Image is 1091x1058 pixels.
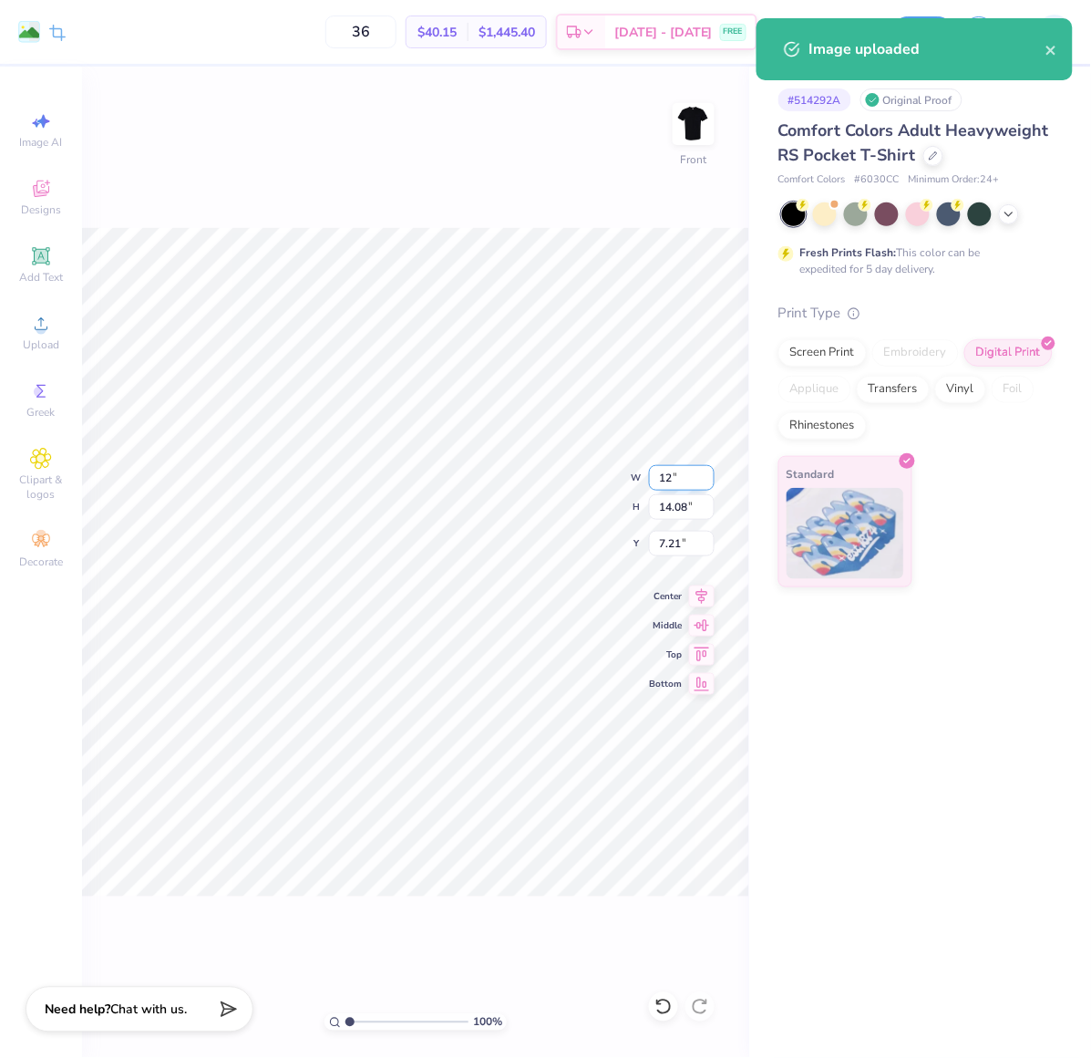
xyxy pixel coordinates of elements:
[794,14,883,50] input: Untitled Design
[787,488,904,579] img: Standard
[778,303,1055,324] div: Print Type
[649,590,682,603] span: Center
[325,16,396,48] input: – –
[675,106,712,142] img: Front
[417,23,457,42] span: $40.15
[614,23,713,42] span: [DATE] - [DATE]
[724,26,743,38] span: FREE
[473,1014,502,1031] span: 100 %
[778,412,867,440] div: Rhinestones
[9,472,73,502] span: Clipart & logos
[992,376,1034,403] div: Foil
[27,405,56,420] span: Greek
[19,270,63,285] span: Add Text
[1045,38,1058,60] button: close
[855,172,900,188] span: # 6030CC
[21,202,61,217] span: Designs
[800,245,897,260] strong: Fresh Prints Flash:
[778,339,867,367] div: Screen Print
[681,151,707,168] div: Front
[649,678,682,690] span: Bottom
[857,376,930,403] div: Transfers
[860,88,962,111] div: Original Proof
[872,339,959,367] div: Embroidery
[909,172,1000,188] span: Minimum Order: 24 +
[964,339,1053,367] div: Digital Print
[110,1001,187,1019] span: Chat with us.
[809,38,1045,60] div: Image uploaded
[787,464,835,483] span: Standard
[23,337,59,352] span: Upload
[778,119,1049,166] span: Comfort Colors Adult Heavyweight RS Pocket T-Shirt
[19,555,63,569] span: Decorate
[800,244,1024,277] div: This color can be expedited for 5 day delivery.
[649,648,682,661] span: Top
[778,172,846,188] span: Comfort Colors
[479,23,535,42] span: $1,445.40
[649,619,682,632] span: Middle
[45,1001,110,1019] strong: Need help?
[778,376,851,403] div: Applique
[935,376,986,403] div: Vinyl
[778,88,851,111] div: # 514292A
[20,135,63,150] span: Image AI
